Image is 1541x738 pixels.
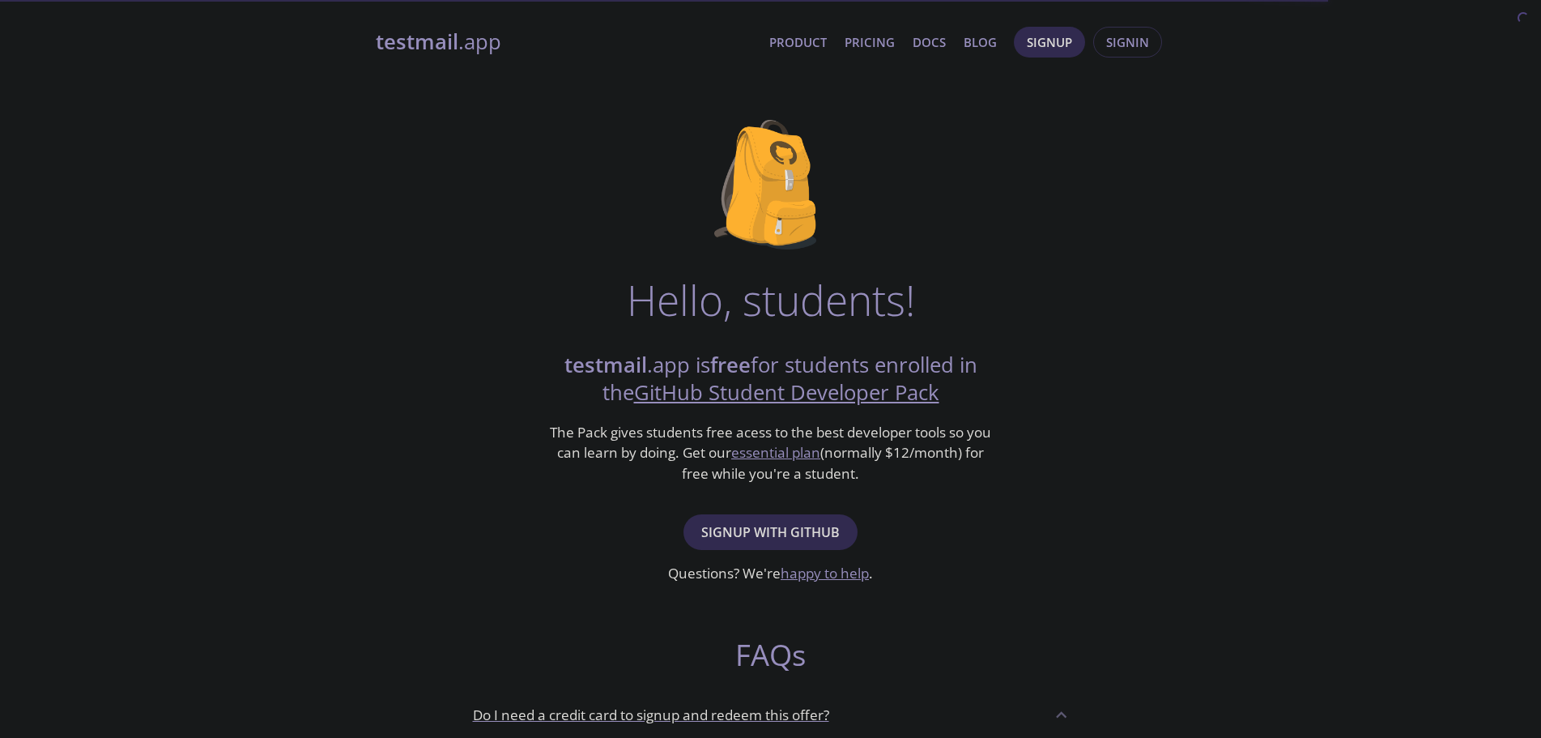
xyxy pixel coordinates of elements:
[1014,27,1085,58] button: Signup
[1106,32,1149,53] span: Signin
[710,351,751,379] strong: free
[627,275,915,324] h1: Hello, students!
[683,514,858,550] button: Signup with GitHub
[964,32,997,53] a: Blog
[634,378,939,407] a: GitHub Student Developer Pack
[701,521,840,544] span: Signup with GitHub
[473,705,829,726] p: Do I need a credit card to signup and redeem this offer?
[564,351,647,379] strong: testmail
[769,32,827,53] a: Product
[1027,32,1072,53] span: Signup
[548,352,994,407] h2: .app is for students enrolled in the
[714,120,827,250] img: github-student-backpack.png
[781,564,869,582] a: happy to help
[376,28,458,56] strong: testmail
[1093,27,1162,58] button: Signin
[460,693,1082,736] div: Do I need a credit card to signup and redeem this offer?
[845,32,895,53] a: Pricing
[548,422,994,484] h3: The Pack gives students free acess to the best developer tools so you can learn by doing. Get our...
[376,28,756,56] a: testmail.app
[668,563,873,584] h3: Questions? We're .
[913,32,946,53] a: Docs
[460,637,1082,673] h2: FAQs
[731,443,820,462] a: essential plan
